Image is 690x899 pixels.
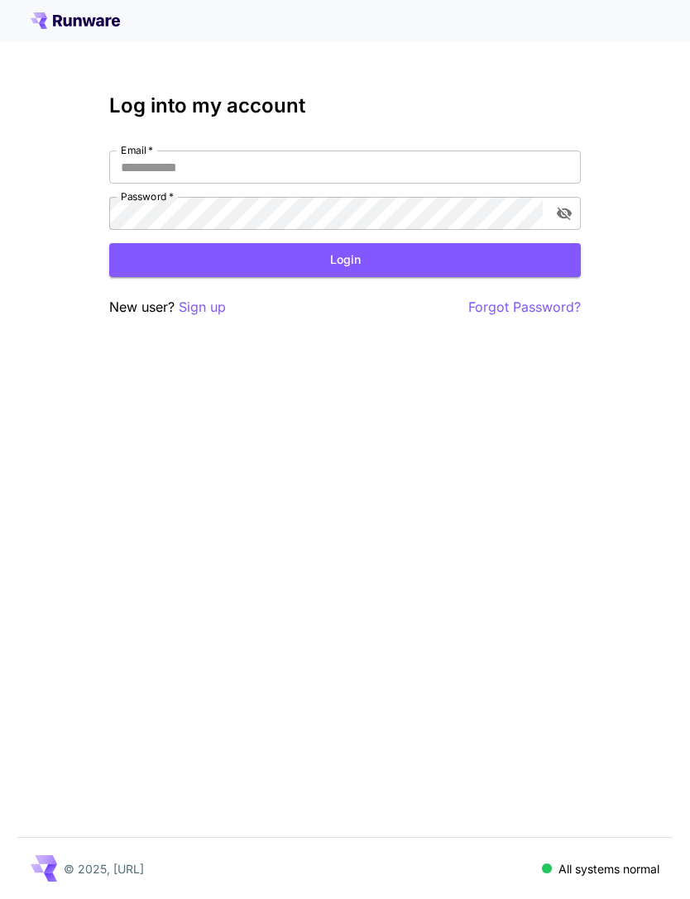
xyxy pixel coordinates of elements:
[121,189,174,203] label: Password
[109,297,226,318] p: New user?
[121,143,153,157] label: Email
[549,198,579,228] button: toggle password visibility
[558,860,659,877] p: All systems normal
[64,860,144,877] p: © 2025, [URL]
[109,243,581,277] button: Login
[179,297,226,318] button: Sign up
[468,297,581,318] button: Forgot Password?
[109,94,581,117] h3: Log into my account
